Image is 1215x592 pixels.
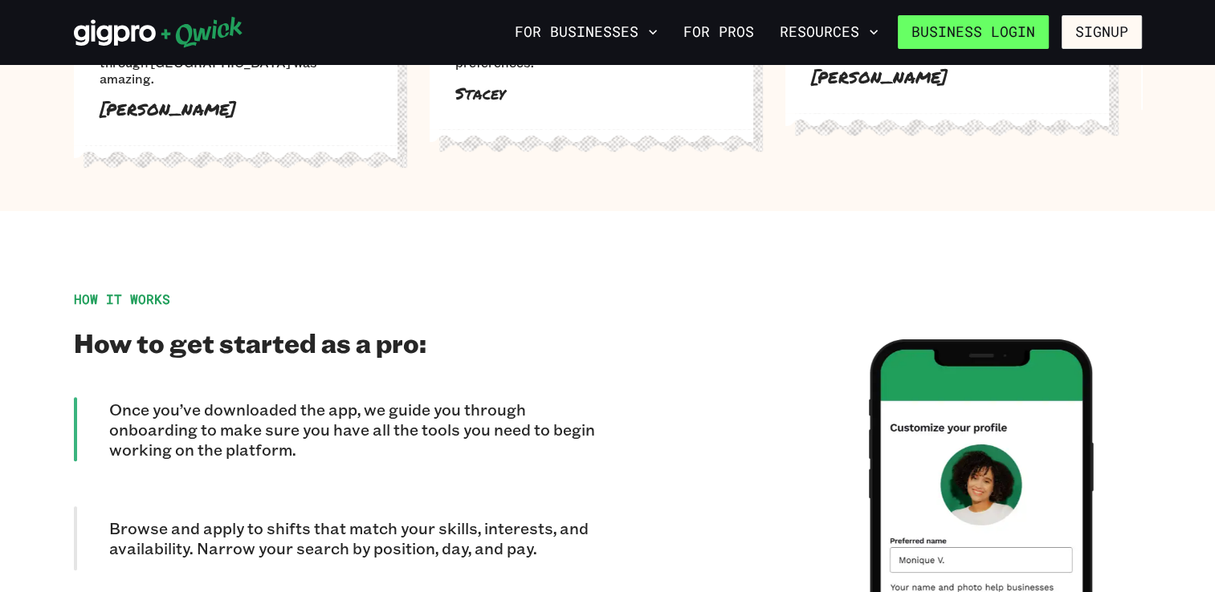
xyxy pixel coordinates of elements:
[677,18,760,46] a: For Pros
[74,326,608,359] h2: How to get started as a pro:
[508,18,664,46] button: For Businesses
[811,67,1083,87] p: [PERSON_NAME]
[74,506,608,570] div: Browse and apply to shifts that match your skills, interests, and availability. Narrow your searc...
[1062,15,1142,49] button: Signup
[109,399,608,460] p: Once you’ve downloaded the app, we guide you through onboarding to make sure you have all the too...
[898,15,1049,49] a: Business Login
[100,99,372,120] p: [PERSON_NAME]
[455,83,728,103] p: Stacey
[109,518,608,558] p: Browse and apply to shifts that match your skills, interests, and availability. Narrow your searc...
[773,18,885,46] button: Resources
[74,291,608,307] div: HOW IT WORKS
[74,397,608,461] div: Once you’ve downloaded the app, we guide you through onboarding to make sure you have all the too...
